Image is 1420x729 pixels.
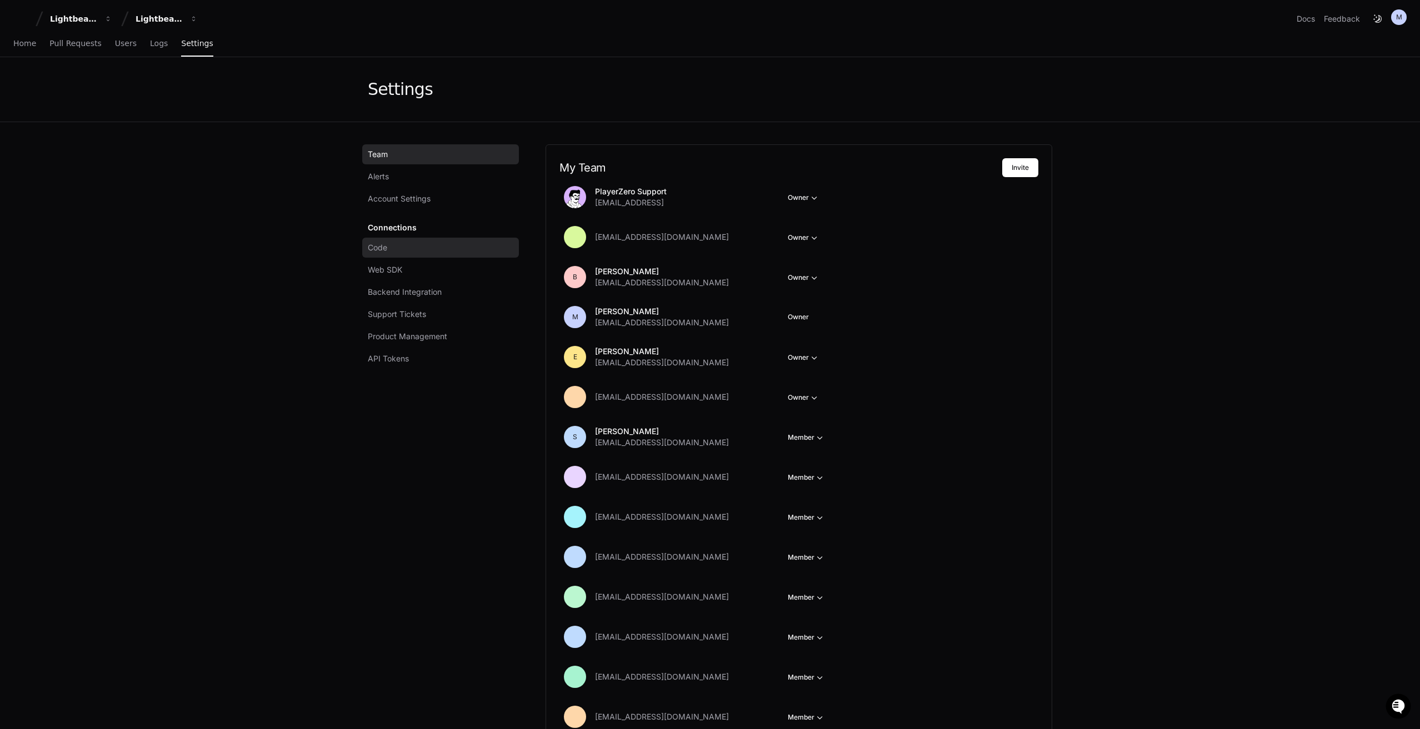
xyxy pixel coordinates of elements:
[788,192,820,203] button: Owner
[595,266,729,277] p: [PERSON_NAME]
[573,433,577,441] h1: S
[78,203,134,212] a: Powered byPylon
[788,313,809,321] span: Owner
[150,40,168,47] span: Logs
[111,204,134,212] span: Pylon
[368,309,426,320] span: Support Tickets
[595,511,729,522] span: [EMAIL_ADDRESS][DOMAIN_NAME]
[362,167,519,187] a: Alerts
[92,179,96,188] span: •
[595,317,729,328] span: [EMAIL_ADDRESS][DOMAIN_NAME]
[189,86,202,99] button: Start new chat
[22,149,31,158] img: 1736555170064-99ba0984-63c1-480f-8ee9-699278ef63ed
[595,306,729,317] p: [PERSON_NAME]
[11,168,29,186] img: Matt Kasner
[788,232,820,243] button: Owner
[1391,9,1407,25] button: M
[572,313,578,321] h1: M
[98,179,121,188] span: [DATE]
[788,472,826,483] button: Member
[172,119,202,132] button: See all
[11,83,31,103] img: 1736555170064-99ba0984-63c1-480f-8ee9-699278ef63ed
[559,161,1002,174] h2: My Team
[368,286,442,298] span: Backend Integration
[11,11,33,33] img: PlayerZero
[788,432,826,443] button: Member
[362,304,519,324] a: Support Tickets
[1297,13,1315,24] a: Docs
[131,9,202,29] button: Lightbeam Health Solutions
[92,149,96,158] span: •
[595,346,729,357] p: [PERSON_NAME]
[50,94,153,103] div: We're available if you need us!
[1324,13,1360,24] button: Feedback
[595,391,729,403] span: [EMAIL_ADDRESS][DOMAIN_NAME]
[368,171,389,182] span: Alerts
[362,282,519,302] a: Backend Integration
[1396,13,1402,22] h1: M
[573,273,577,281] h1: B
[49,31,101,57] a: Pull Requests
[49,40,101,47] span: Pull Requests
[115,40,137,47] span: Users
[362,349,519,369] a: API Tokens
[595,711,729,722] span: [EMAIL_ADDRESS][DOMAIN_NAME]
[11,121,71,130] div: Past conversations
[22,179,31,188] img: 1736555170064-99ba0984-63c1-480f-8ee9-699278ef63ed
[34,179,90,188] span: [PERSON_NAME]
[368,242,387,253] span: Code
[595,437,729,448] span: [EMAIL_ADDRESS][DOMAIN_NAME]
[368,79,433,99] div: Settings
[788,632,826,643] button: Member
[368,149,388,160] span: Team
[23,83,43,103] img: 8294786374016_798e290d9caffa94fd1d_72.jpg
[595,186,667,197] p: PlayerZero Support
[788,272,820,283] button: Owner
[595,631,729,642] span: [EMAIL_ADDRESS][DOMAIN_NAME]
[13,31,36,57] a: Home
[595,426,729,437] p: [PERSON_NAME]
[362,144,519,164] a: Team
[136,13,183,24] div: Lightbeam Health Solutions
[368,193,431,204] span: Account Settings
[788,712,826,723] button: Member
[362,189,519,209] a: Account Settings
[11,138,29,164] img: Robert Klasen
[50,13,98,24] div: Lightbeam Health
[595,551,729,562] span: [EMAIL_ADDRESS][DOMAIN_NAME]
[788,352,820,363] button: Owner
[181,31,213,57] a: Settings
[1002,158,1038,177] button: Invite
[788,592,826,603] button: Member
[788,512,826,523] button: Member
[362,260,519,280] a: Web SDK
[50,83,182,94] div: Start new chat
[11,44,202,62] div: Welcome
[368,331,447,342] span: Product Management
[595,671,729,682] span: [EMAIL_ADDRESS][DOMAIN_NAME]
[595,357,729,368] span: [EMAIL_ADDRESS][DOMAIN_NAME]
[595,591,729,602] span: [EMAIL_ADDRESS][DOMAIN_NAME]
[46,9,117,29] button: Lightbeam Health
[115,31,137,57] a: Users
[595,232,729,243] span: [EMAIL_ADDRESS][DOMAIN_NAME]
[788,552,826,563] button: Member
[368,353,409,364] span: API Tokens
[573,353,577,361] h1: E
[181,40,213,47] span: Settings
[362,326,519,346] a: Product Management
[1384,692,1414,722] iframe: Open customer support
[595,471,729,482] span: [EMAIL_ADDRESS][DOMAIN_NAME]
[564,186,586,208] img: avatar
[98,149,121,158] span: [DATE]
[368,264,402,275] span: Web SDK
[34,149,90,158] span: [PERSON_NAME]
[150,31,168,57] a: Logs
[595,277,729,288] span: [EMAIL_ADDRESS][DOMAIN_NAME]
[362,238,519,258] a: Code
[788,672,826,683] button: Member
[595,197,664,208] span: [EMAIL_ADDRESS]
[13,40,36,47] span: Home
[788,392,820,403] button: Owner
